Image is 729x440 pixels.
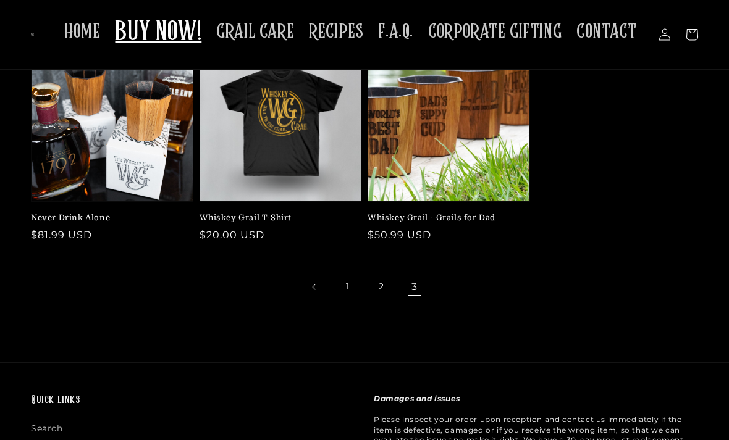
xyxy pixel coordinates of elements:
[301,12,371,51] a: RECIPES
[401,273,428,301] span: Page 3
[374,394,460,403] strong: Damages and issues
[115,16,201,50] span: BUY NOW!
[216,20,294,44] span: GRAIL CARE
[31,212,186,223] a: Never Drink Alone
[107,9,209,57] a: BUY NOW!
[371,12,421,51] a: F.A.Q.
[309,20,363,44] span: RECIPES
[200,212,355,223] a: Whiskey Grail T-Shirt
[31,33,34,36] img: The Whiskey Grail
[576,20,637,44] span: CONTACT
[31,394,355,408] h2: Quick links
[421,12,569,51] a: CORPORATE GIFTING
[209,12,301,51] a: GRAIL CARE
[31,273,698,301] nav: Pagination
[428,20,562,44] span: CORPORATE GIFTING
[31,421,63,439] a: Search
[301,273,328,301] a: Previous page
[378,20,413,44] span: F.A.Q.
[368,273,395,301] a: Page 2
[57,12,107,51] a: HOME
[569,12,644,51] a: CONTACT
[334,273,361,301] a: Page 1
[64,20,100,44] span: HOME
[368,212,523,223] a: Whiskey Grail - Grails for Dad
